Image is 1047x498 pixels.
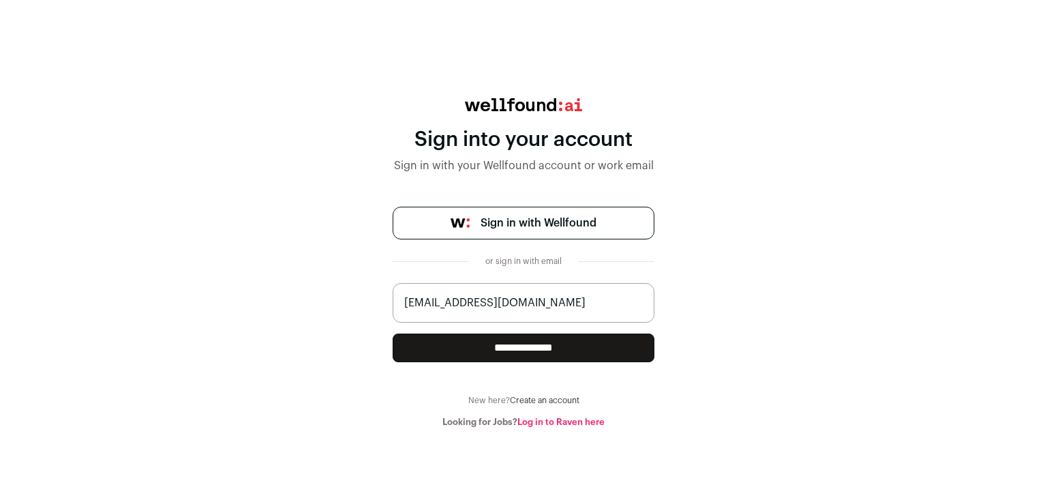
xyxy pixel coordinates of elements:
img: wellfound:ai [465,98,582,111]
a: Create an account [510,396,579,405]
div: Sign into your account [393,128,654,152]
div: New here? [393,395,654,406]
a: Sign in with Wellfound [393,207,654,239]
div: Sign in with your Wellfound account or work email [393,158,654,174]
a: Log in to Raven here [517,418,605,426]
input: name@work-email.com [393,283,654,323]
div: or sign in with email [480,256,567,267]
span: Sign in with Wellfound [481,215,596,231]
div: Looking for Jobs? [393,417,654,428]
img: wellfound-symbol-flush-black-fb3c872781a75f747ccb3a119075da62bfe97bd399995f84a933054e44a575c4.png [451,218,470,228]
